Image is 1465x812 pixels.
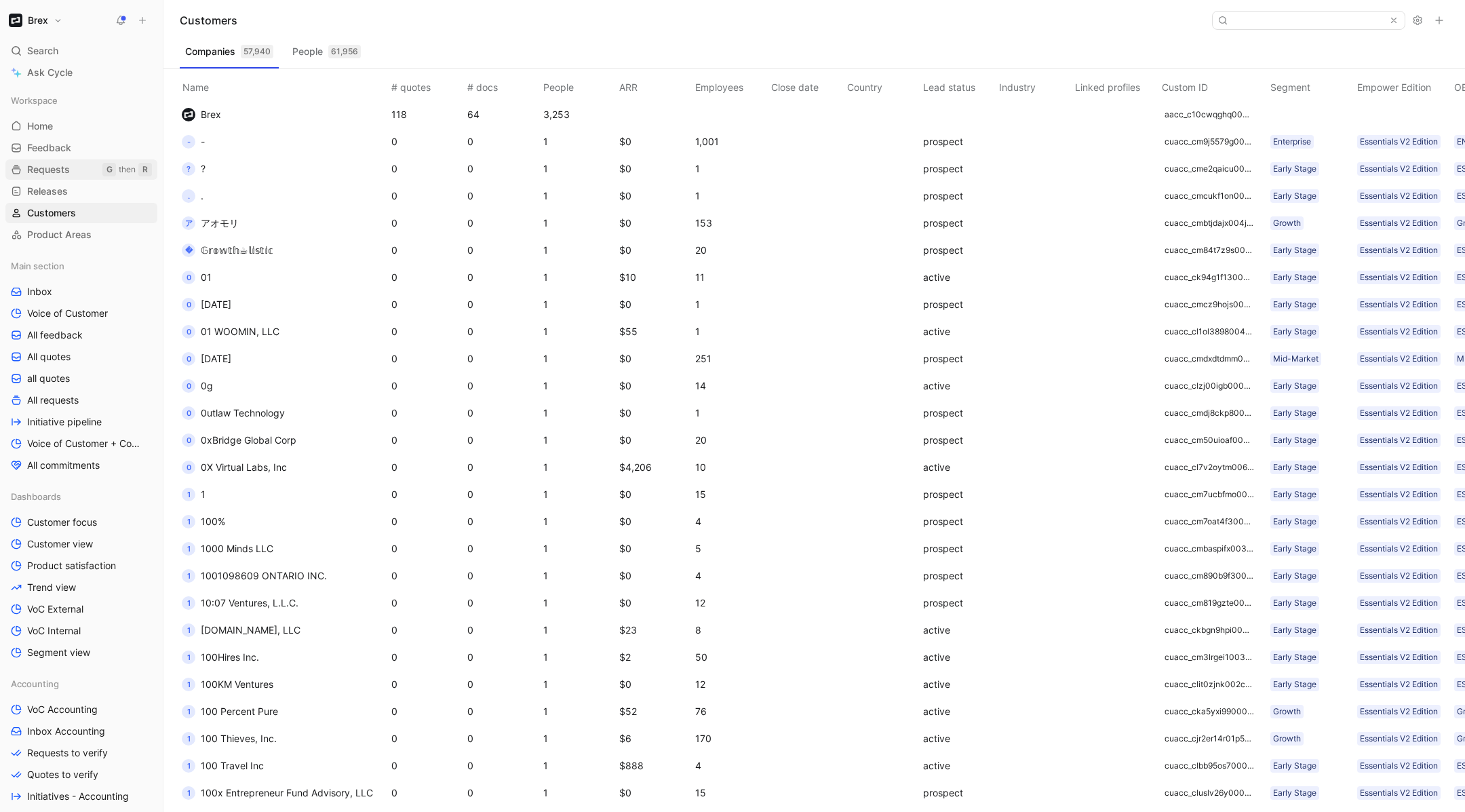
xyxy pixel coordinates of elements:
div: � [182,244,195,257]
td: prospect [920,481,996,508]
td: 0 [465,644,541,671]
div: 0 [182,325,195,339]
td: 0 [465,264,541,291]
td: 14 [692,372,768,400]
div: 0 [182,406,195,420]
a: Voice of Customer + Commercial NRR Feedback [5,433,157,454]
td: 1 [541,264,617,291]
td: $0 [617,508,692,535]
td: 0 [389,264,465,291]
div: Main section [5,256,157,276]
td: 10 [692,454,768,481]
td: 3,253 [541,101,617,128]
span: Customer view [27,537,93,551]
td: 1 [541,725,617,752]
a: all quotes [5,368,157,389]
div: 0 [182,461,195,474]
span: VoC Accounting [27,703,98,716]
td: 0 [389,291,465,318]
td: $6 [617,725,692,752]
div: 1 [182,542,195,556]
div: 1 [182,488,195,501]
button: 00utlaw Technology [177,402,290,424]
span: [DATE] [201,353,231,364]
td: active [920,671,996,698]
span: 100KM Ventures [201,678,273,690]
button: 1100 Percent Pure [177,701,283,722]
td: 170 [692,725,768,752]
td: $2 [617,644,692,671]
div: then [119,163,136,176]
td: 50 [692,644,768,671]
span: Requests to verify [27,746,108,760]
button: 110:07 Ventures, L.L.C. [177,592,303,614]
td: $0 [617,481,692,508]
a: Feedback [5,138,157,158]
td: $0 [617,400,692,427]
td: $0 [617,535,692,562]
div: R [138,163,152,176]
a: VoC Internal [5,621,157,641]
td: active [920,454,996,481]
td: prospect [920,400,996,427]
span: 0X Virtual Labs, Inc [201,461,287,473]
td: 4 [692,752,768,779]
a: Inbox Accounting [5,721,157,741]
button: 11000 Minds LLC [177,538,278,560]
a: Releases [5,181,157,201]
a: All feedback [5,325,157,345]
span: 0xBridge Global Corp [201,434,296,446]
span: All commitments [27,459,100,472]
td: 1 [541,752,617,779]
div: 57,940 [241,45,273,58]
td: 0 [465,318,541,345]
div: Accounting [5,674,157,694]
td: 0 [465,155,541,182]
span: Quotes to verify [27,768,98,781]
span: Accounting [11,677,59,691]
td: $52 [617,698,692,725]
button: 0[DATE] [177,348,236,370]
td: 0 [465,698,541,725]
span: 100 Percent Pure [201,705,278,717]
td: active [920,752,996,779]
span: All feedback [27,328,83,342]
td: 1 [541,291,617,318]
td: 1 [692,155,768,182]
button: 1[DOMAIN_NAME], LLC [177,619,305,641]
button: 001 [177,267,216,288]
a: VoC Accounting [5,699,157,720]
td: $0 [617,345,692,372]
div: 1 [182,651,195,664]
td: 118 [389,101,465,128]
td: 251 [692,345,768,372]
td: 153 [692,210,768,237]
td: 0 [389,779,465,807]
td: 0 [389,725,465,752]
td: $4,206 [617,454,692,481]
td: $0 [617,562,692,589]
span: VoC External [27,602,83,616]
td: 0 [389,617,465,644]
button: アアオモリ [177,212,243,234]
td: 5 [692,535,768,562]
div: 0 [182,379,195,393]
div: 1 [182,678,195,691]
a: Customers [5,203,157,223]
button: ?? [177,158,210,180]
div: AccountingVoC AccountingInbox AccountingRequests to verifyQuotes to verifyInitiatives - Accounting [5,674,157,807]
td: active [920,725,996,752]
td: 0 [389,182,465,210]
td: 0 [389,698,465,725]
div: 1 [182,732,195,746]
td: 0 [465,128,541,155]
td: prospect [920,237,996,264]
td: 0 [465,535,541,562]
img: logo [182,108,195,121]
td: 1 [541,535,617,562]
td: 15 [692,481,768,508]
td: 1 [541,589,617,617]
td: 0 [465,427,541,454]
span: Initiative pipeline [27,415,102,429]
span: 𝔾𝕣𝕠𝕨𝕥𝕙☕︎𝕝𝕚𝕤𝕥𝕚𝕔 [201,244,273,256]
